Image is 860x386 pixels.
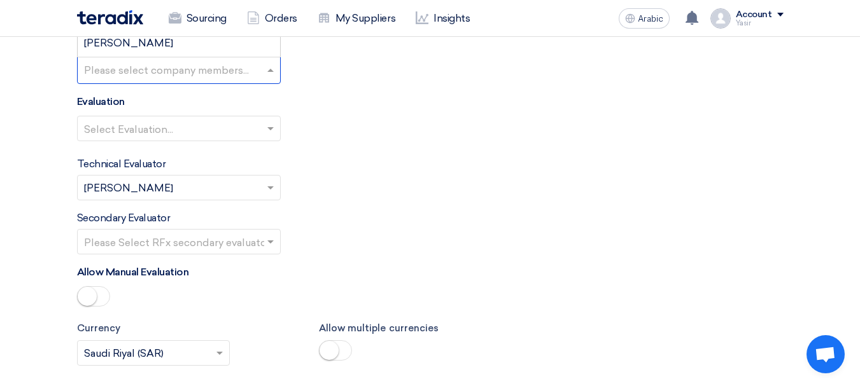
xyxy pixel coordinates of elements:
a: Insights [405,4,480,32]
img: Teradix logo [77,10,143,25]
font: My Suppliers [335,12,395,24]
font: Allow Manual Evaluation [77,266,189,278]
font: Evaluation [77,95,125,107]
font: Insights [434,12,470,24]
a: Sourcing [159,4,237,32]
img: profile_test.png [710,8,731,29]
font: Yasir [736,19,751,27]
font: Allow multiple currencies [319,322,439,334]
button: Arabic [619,8,670,29]
font: Arabic [638,13,663,24]
font: Currency [77,322,121,334]
font: Account [736,9,772,20]
font: Secondary Evaluator [77,212,171,224]
a: Orders [237,4,307,32]
font: Sourcing [187,12,227,24]
a: My Suppliers [307,4,405,32]
font: Technical Evaluator [77,158,166,170]
font: [PERSON_NAME] [84,37,173,49]
a: Open chat [807,335,845,373]
font: Orders [265,12,297,24]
